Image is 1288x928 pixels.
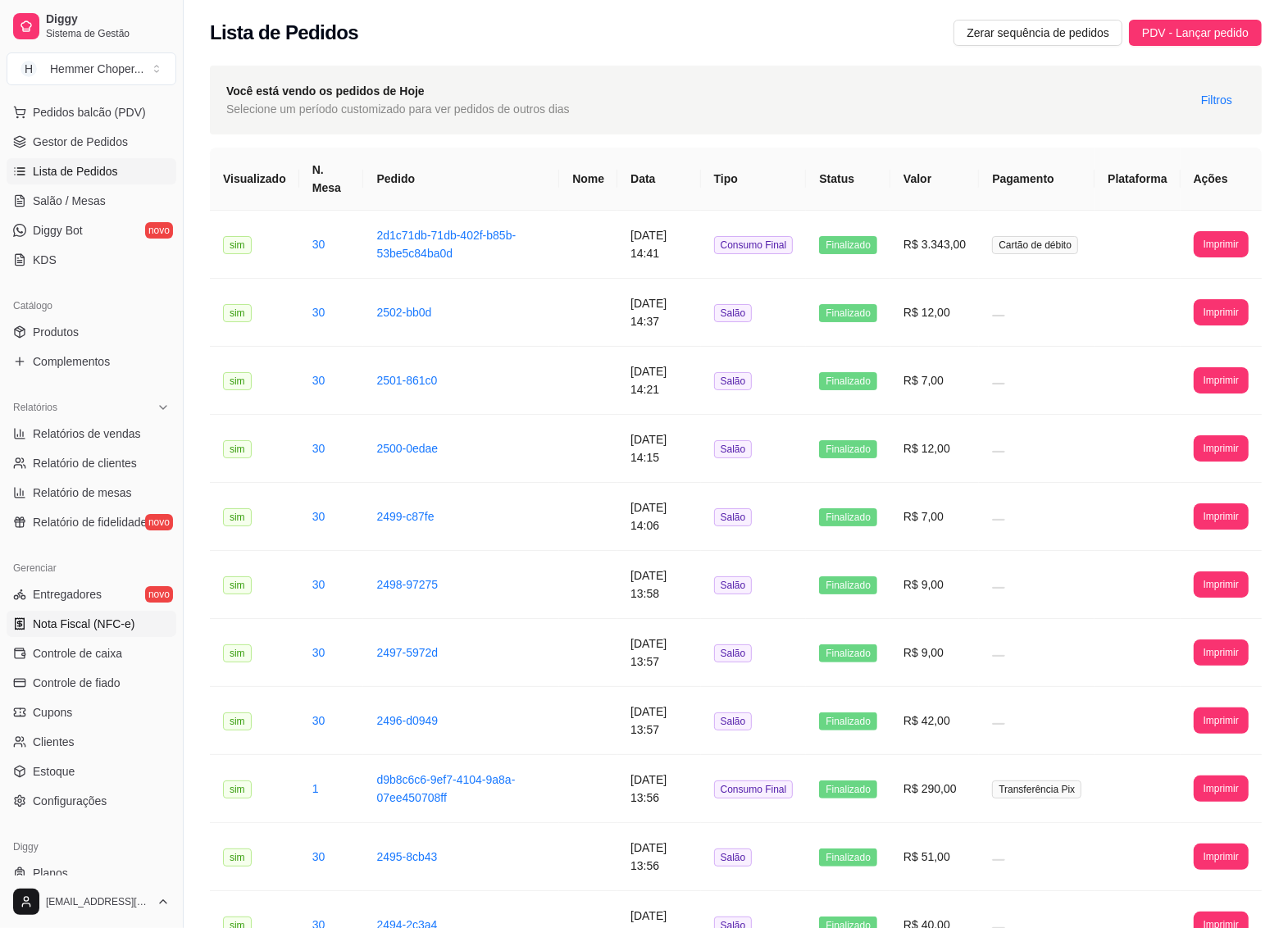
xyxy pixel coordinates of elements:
[33,586,102,603] span: Entregadores
[1108,836,1149,877] img: diggy
[7,247,176,273] a: KDS
[714,440,753,458] span: Salão
[33,425,141,442] span: Relatórios de vendas
[7,480,176,506] a: Relatório de mesas
[7,788,176,814] a: Configurações
[312,646,325,659] a: 30
[33,793,107,809] span: Configurações
[7,882,176,921] button: [EMAIL_ADDRESS][DOMAIN_NAME]
[617,148,700,211] th: Data
[376,442,438,455] a: 2500-0edae
[7,129,176,155] a: Gestor de Pedidos
[33,252,57,268] span: KDS
[20,61,37,77] span: H
[312,782,319,795] a: 1
[33,104,146,121] span: Pedidos balcão (PDV)
[7,188,176,214] a: Salão / Mesas
[890,279,979,347] td: R$ 12,00
[890,551,979,619] td: R$ 9,00
[33,675,121,691] span: Controle de fiado
[1142,24,1249,42] span: PDV - Lançar pedido
[1108,428,1149,469] img: diggy
[210,148,299,211] th: Visualizado
[223,644,252,662] span: sim
[1194,503,1249,530] button: Imprimir
[7,7,176,46] a: DiggySistema de Gestão
[1108,224,1149,265] img: diggy
[33,353,110,370] span: Complementos
[312,850,325,863] a: 30
[890,823,979,891] td: R$ 51,00
[33,734,75,750] span: Clientes
[617,755,700,823] td: [DATE] 13:56
[1181,148,1262,211] th: Ações
[299,148,364,211] th: N. Mesa
[7,670,176,696] a: Controle de fiado
[714,712,753,730] span: Salão
[376,229,516,260] a: 2d1c71db-71db-402f-b85b-53be5c84ba0d
[223,712,252,730] span: sim
[312,510,325,523] a: 30
[714,372,753,390] span: Salão
[33,193,106,209] span: Salão / Mesas
[1194,367,1249,393] button: Imprimir
[617,211,700,279] td: [DATE] 14:41
[226,84,425,98] strong: Você está vendo os pedidos de Hoje
[33,616,134,632] span: Nota Fiscal (NFC-e)
[890,619,979,687] td: R$ 9,00
[7,421,176,447] a: Relatórios de vendas
[1194,639,1249,666] button: Imprimir
[7,509,176,535] a: Relatório de fidelidadenovo
[376,374,437,387] a: 2501-861c0
[7,555,176,581] div: Gerenciar
[1108,700,1149,741] img: diggy
[1194,299,1249,325] button: Imprimir
[7,640,176,666] a: Controle de caixa
[376,850,437,863] a: 2495-8cb43
[617,415,700,483] td: [DATE] 14:15
[819,440,877,458] span: Finalizado
[714,780,794,798] span: Consumo Final
[1194,435,1249,462] button: Imprimir
[819,576,877,594] span: Finalizado
[312,714,325,727] a: 30
[312,442,325,455] a: 30
[50,61,143,77] div: Hemmer Choper ...
[312,374,325,387] a: 30
[33,134,128,150] span: Gestor de Pedidos
[617,687,700,755] td: [DATE] 13:57
[223,576,252,594] span: sim
[714,576,753,594] span: Salão
[7,581,176,607] a: Entregadoresnovo
[617,551,700,619] td: [DATE] 13:58
[1108,360,1149,401] img: diggy
[1194,776,1249,802] button: Imprimir
[1108,768,1149,809] img: diggy
[223,372,252,390] span: sim
[33,645,122,662] span: Controle de caixa
[7,729,176,755] a: Clientes
[890,148,979,211] th: Valor
[376,773,515,804] a: d9b8c6c6-9ef7-4104-9a8a-07ee450708ff
[890,483,979,551] td: R$ 7,00
[46,27,170,40] span: Sistema de Gestão
[7,348,176,375] a: Complementos
[33,763,75,780] span: Estoque
[33,865,68,881] span: Planos
[819,712,877,730] span: Finalizado
[1194,571,1249,598] button: Imprimir
[1108,632,1149,673] img: diggy
[890,755,979,823] td: R$ 290,00
[46,895,150,908] span: [EMAIL_ADDRESS][DOMAIN_NAME]
[714,304,753,322] span: Salão
[1201,91,1232,109] span: Filtros
[819,644,877,662] span: Finalizado
[967,24,1109,42] span: Zerar sequência de pedidos
[223,440,252,458] span: sim
[33,704,72,721] span: Cupons
[223,848,252,867] span: sim
[1194,707,1249,734] button: Imprimir
[7,834,176,860] div: Diggy
[714,848,753,867] span: Salão
[714,644,753,662] span: Salão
